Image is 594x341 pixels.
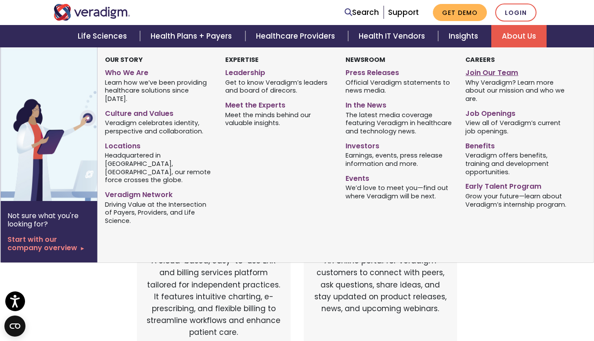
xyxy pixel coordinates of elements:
a: Health IT Vendors [348,25,438,47]
span: Learn how we’ve been providing healthcare solutions since [DATE]. [105,78,212,103]
a: Early Talent Program [465,179,572,191]
button: Open CMP widget [4,316,25,337]
a: Healthcare Providers [245,25,348,47]
a: Investors [346,138,453,151]
span: The latest media coverage featuring Veradigm in healthcare and technology news. [346,110,453,136]
span: Why Veradigm? Learn more about our mission and who we are. [465,78,572,103]
span: Headquartered in [GEOGRAPHIC_DATA], [GEOGRAPHIC_DATA], our remote force crosses the globe. [105,151,212,184]
p: Not sure what you're looking for? [7,212,90,228]
span: Veradigm celebrates identity, perspective and collaboration. [105,118,212,136]
a: Support [388,7,419,18]
span: View all of Veradigm’s current job openings. [465,118,572,136]
a: Search [345,7,379,18]
a: Start with our company overview [7,235,90,252]
a: Benefits [465,138,572,151]
a: Veradigm Network [105,187,212,200]
span: Earnings, events, press release information and more. [346,151,453,168]
a: Locations [105,138,212,151]
a: Get Demo [433,4,487,21]
a: Meet the Experts [225,97,332,110]
a: Join Our Team [465,65,572,78]
p: A cloud-based, easy-to-use EHR and billing services platform tailored for independent practices. ... [146,255,282,338]
img: Veradigm logo [54,4,130,21]
a: In the News [346,97,453,110]
a: Leadership [225,65,332,78]
span: Meet the minds behind our valuable insights. [225,110,332,127]
span: Driving Value at the Intersection of Payers, Providers, and Life Science. [105,200,212,225]
strong: Our Story [105,55,143,64]
a: Culture and Values [105,106,212,118]
a: Insights [438,25,491,47]
p: An online portal for Veradigm customers to connect with peers, ask questions, share ideas, and st... [313,255,449,338]
a: About Us [491,25,547,47]
a: Press Releases [346,65,453,78]
span: Veradigm offers benefits, training and development opportunities. [465,151,572,176]
a: Life Sciences [67,25,140,47]
img: Vector image of Veradigm’s Story [0,47,142,201]
span: Grow your future—learn about Veradigm’s internship program. [465,191,572,208]
span: Get to know Veradigm’s leaders and board of direcors. [225,78,332,95]
strong: Expertise [225,55,259,64]
a: Job Openings [465,106,572,118]
strong: Newsroom [346,55,385,64]
span: Official Veradigm statements to news media. [346,78,453,95]
a: Who We Are [105,65,212,78]
a: Events [346,171,453,183]
strong: Careers [465,55,495,64]
span: We’d love to meet you—find out where Veradigm will be next. [346,183,453,201]
a: Health Plans + Payers [140,25,245,47]
a: Login [495,4,536,22]
iframe: Drift Chat Widget [425,278,583,330]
